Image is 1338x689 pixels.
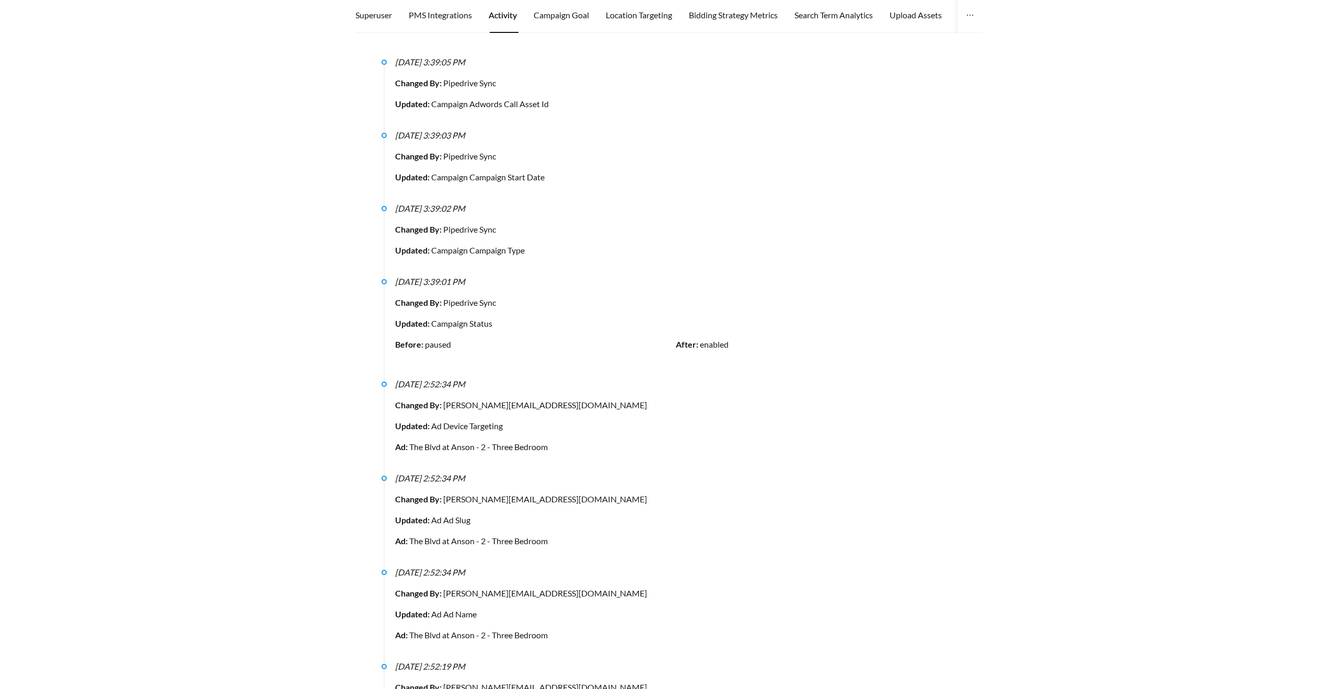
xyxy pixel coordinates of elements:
a: The Blvd at Anson - 2 - Three Bedroom [409,630,548,640]
strong: Updated: [395,609,431,619]
strong: Updated: [395,318,431,328]
strong: After: [676,339,700,349]
strong: Changed By: [395,151,443,161]
div: paused [395,338,676,351]
i: [DATE] 3:39:05 PM [395,57,465,67]
i: [DATE] 3:39:01 PM [395,277,465,286]
div: [PERSON_NAME][EMAIL_ADDRESS][DOMAIN_NAME] [395,493,956,506]
div: [PERSON_NAME][EMAIL_ADDRESS][DOMAIN_NAME] [395,587,956,600]
strong: Updated: [395,172,431,182]
div: Campaign Status [395,317,956,330]
strong: Changed By: [395,588,443,598]
div: Search Term Analytics [794,9,873,21]
div: Campaign Adwords Call Asset Id [395,98,956,110]
div: Location Targeting [606,9,672,21]
strong: Ad: [395,630,409,640]
div: Ad Ad Name [395,608,956,621]
i: [DATE] 3:39:02 PM [395,203,465,213]
div: Ad Ad Slug [395,514,956,526]
strong: Updated: [395,421,431,431]
strong: Changed By: [395,297,443,307]
div: Upload Assets [890,9,942,21]
i: [DATE] 2:52:34 PM [395,567,465,577]
i: [DATE] 2:52:34 PM [395,379,465,389]
div: Bidding Strategy Metrics [689,9,778,21]
strong: Changed By: [395,224,443,234]
div: Pipedrive Sync [395,150,956,163]
strong: Ad: [395,442,409,452]
div: [PERSON_NAME][EMAIL_ADDRESS][DOMAIN_NAME] [395,399,956,411]
strong: Updated: [395,99,431,109]
strong: Changed By: [395,78,443,88]
a: The Blvd at Anson - 2 - Three Bedroom [409,536,548,546]
i: [DATE] 2:52:34 PM [395,473,465,483]
div: Campaign Campaign Start Date [395,171,956,183]
div: Campaign Campaign Type [395,244,956,257]
strong: Changed By: [395,400,443,410]
strong: Changed By: [395,494,443,504]
div: Pipedrive Sync [395,77,956,89]
div: Activity [489,9,517,21]
i: [DATE] 2:52:19 PM [395,661,465,671]
strong: Updated: [395,245,431,255]
div: Superuser [355,9,392,21]
div: Ad Device Targeting [395,420,956,432]
strong: Before: [395,339,425,349]
span: ellipsis [966,11,974,19]
strong: Updated: [395,515,431,525]
div: Pipedrive Sync [395,296,956,309]
div: enabled [676,338,956,351]
a: The Blvd at Anson - 2 - Three Bedroom [409,442,548,452]
strong: Ad: [395,536,409,546]
div: Campaign Goal [534,9,589,21]
div: PMS Integrations [409,9,472,21]
div: Pipedrive Sync [395,223,956,236]
i: [DATE] 3:39:03 PM [395,130,465,140]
